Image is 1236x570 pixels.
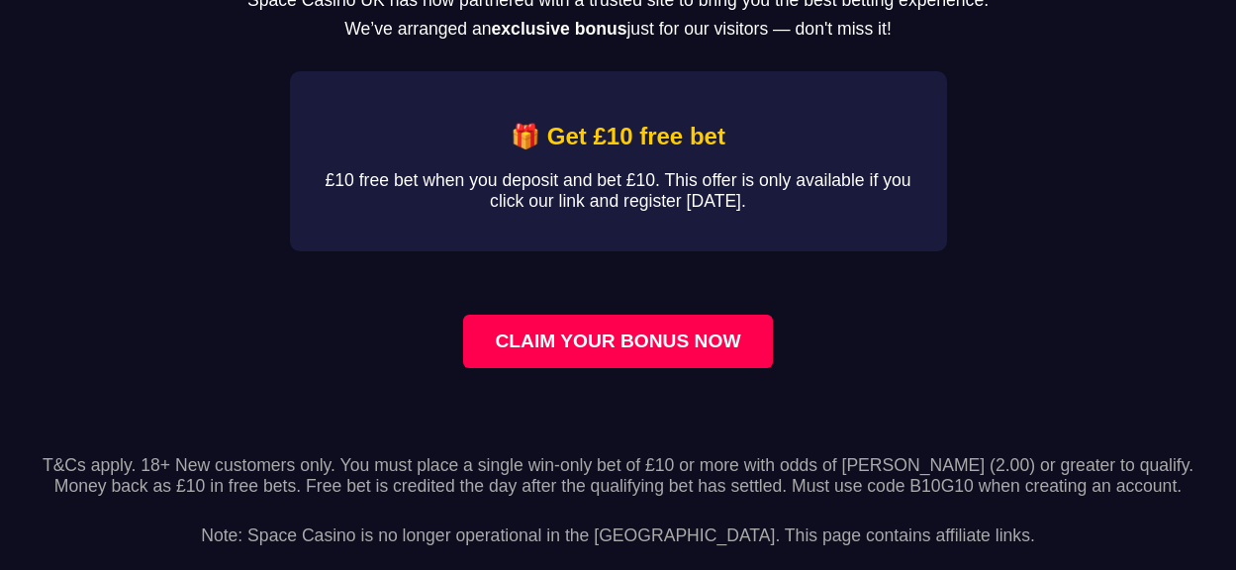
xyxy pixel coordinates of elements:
p: £10 free bet when you deposit and bet £10. This offer is only available if you click our link and... [322,170,915,212]
p: T&Cs apply. 18+ New customers only. You must place a single win-only bet of £10 or more with odds... [16,455,1220,497]
strong: exclusive bonus [492,19,627,39]
p: We’ve arranged an just for our visitors — don't miss it! [32,19,1204,40]
p: Note: Space Casino is no longer operational in the [GEOGRAPHIC_DATA]. This page contains affiliat... [16,505,1220,546]
div: Affiliate Bonus [290,71,947,251]
a: Claim your bonus now [463,315,772,368]
h2: 🎁 Get £10 free bet [322,123,915,150]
